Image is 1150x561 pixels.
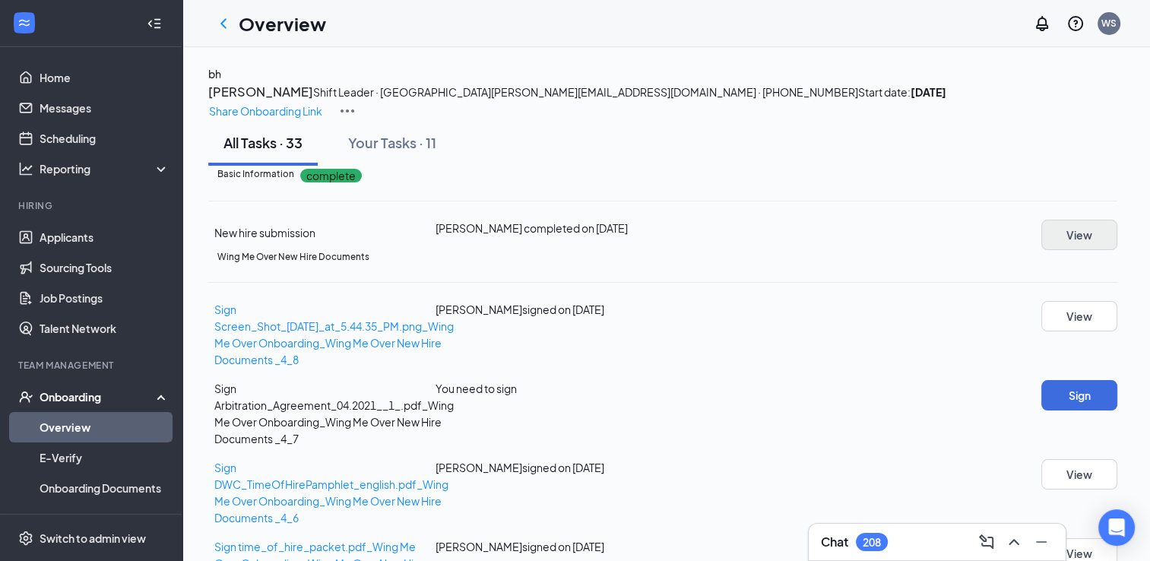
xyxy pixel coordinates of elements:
a: Onboarding Documents [40,473,169,503]
strong: [DATE] [911,85,946,99]
div: Your Tasks · 11 [348,133,436,152]
svg: QuestionInfo [1066,14,1085,33]
h1: Overview [239,11,326,36]
div: [PERSON_NAME] signed on [DATE] [436,459,739,476]
svg: Analysis [18,161,33,176]
p: complete [300,169,362,182]
span: [EMAIL_ADDRESS][DOMAIN_NAME] · [PHONE_NUMBER] [578,85,858,99]
a: E-Verify [40,442,169,473]
div: Onboarding [40,389,157,404]
a: Home [40,62,169,93]
div: All Tasks · 33 [223,133,303,152]
h3: Chat [821,534,848,550]
svg: UserCheck [18,389,33,404]
a: Messages [40,93,169,123]
svg: Settings [18,531,33,546]
button: Sign [1041,380,1117,410]
a: Overview [40,412,169,442]
button: bh [208,65,221,82]
div: [PERSON_NAME] signed on [DATE] [436,538,739,555]
a: Activity log [40,503,169,534]
a: Sign DWC_TimeOfHirePamphlet_english.pdf_Wing Me Over Onboarding_Wing Me Over New Hire Documents _4_6 [214,461,448,525]
div: Team Management [18,359,166,372]
a: Sourcing Tools [40,252,169,283]
div: [PERSON_NAME] signed on [DATE] [436,301,739,318]
div: You need to sign [436,380,739,397]
a: Applicants [40,222,169,252]
button: View [1041,459,1117,490]
h5: Wing Me Over New Hire Documents [217,250,369,264]
svg: WorkstreamLogo [17,15,32,30]
img: More Actions [338,102,356,120]
svg: Minimize [1032,533,1050,551]
button: Share Onboarding Link [208,102,323,120]
a: Talent Network [40,313,169,344]
button: Minimize [1029,530,1053,554]
a: Sign Screen_Shot_[DATE]_at_5.44.35_PM.png_Wing Me Over Onboarding_Wing Me Over New Hire Documents... [214,303,454,366]
svg: Notifications [1033,14,1051,33]
div: Reporting [40,161,170,176]
button: View [1041,301,1117,331]
div: WS [1101,17,1117,30]
span: Shift Leader · [GEOGRAPHIC_DATA][PERSON_NAME] [313,85,578,99]
button: View [1041,220,1117,250]
span: New hire submission [214,226,315,239]
div: Switch to admin view [40,531,146,546]
p: Share Onboarding Link [209,103,322,119]
div: Hiring [18,199,166,212]
div: Open Intercom Messenger [1098,509,1135,546]
svg: ChevronUp [1005,533,1023,551]
button: ChevronUp [1002,530,1026,554]
button: ComposeMessage [974,530,999,554]
a: Job Postings [40,283,169,313]
span: Sign Arbitration_Agreement_04.2021__1_.pdf_Wing Me Over Onboarding_Wing Me Over New Hire Document... [214,382,454,445]
span: [PERSON_NAME] completed on [DATE] [436,221,628,235]
svg: Collapse [147,16,162,31]
span: Start date: [858,85,946,99]
div: 208 [863,536,881,549]
h5: Basic Information [217,167,294,181]
button: [PERSON_NAME] [208,82,313,102]
svg: ChevronLeft [214,14,233,33]
a: Scheduling [40,123,169,154]
svg: ComposeMessage [977,533,996,551]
